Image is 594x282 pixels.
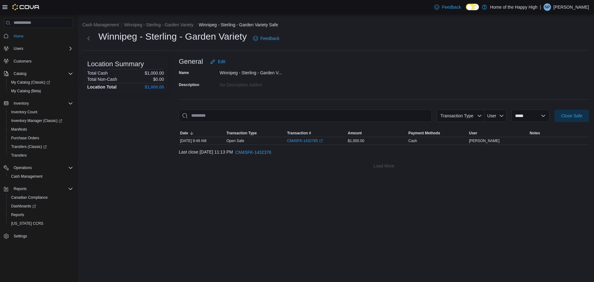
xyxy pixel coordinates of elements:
a: Home [11,33,26,40]
a: [US_STATE] CCRS [9,220,46,227]
button: Reports [6,210,75,219]
nav: An example of EuiBreadcrumbs [82,22,589,29]
button: Users [1,44,75,53]
a: Canadian Compliance [9,194,50,201]
span: My Catalog (Classic) [9,79,73,86]
span: Amount [348,131,362,136]
a: My Catalog (Beta) [9,87,44,95]
button: User [484,110,506,122]
button: Load More [179,160,589,172]
button: Date [179,129,225,137]
label: Name [179,70,189,75]
p: Home of the Happy High [490,3,537,11]
button: CM4SFK-1432376 [233,146,274,158]
img: Cova [12,4,40,10]
span: Dashboards [9,202,73,210]
button: [US_STATE] CCRS [6,219,75,228]
span: My Catalog (Classic) [11,80,50,85]
span: Manifests [9,126,73,133]
a: Transfers [9,152,29,159]
button: Operations [11,164,34,171]
span: Transfers [9,152,73,159]
h6: Total Non-Cash [87,77,117,82]
span: Catalog [11,70,73,77]
span: Inventory [14,101,29,106]
div: Nikki Patel [544,3,551,11]
button: Customers [1,57,75,66]
span: Customers [11,57,73,65]
span: Customers [14,59,32,64]
span: [US_STATE] CCRS [11,221,43,226]
a: Feedback [432,1,463,13]
span: Settings [14,234,27,239]
span: Transfers [11,153,27,158]
button: Transaction Type [225,129,286,137]
span: Transaction Type [440,113,473,118]
span: User [469,131,477,136]
span: Dashboards [11,204,36,209]
span: Transfers (Classic) [11,144,47,149]
a: Inventory Manager (Classic) [9,117,65,124]
span: Transaction # [287,131,311,136]
button: Cash Management [6,172,75,181]
span: Payment Methods [408,131,440,136]
span: Notes [530,131,540,136]
button: Catalog [11,70,29,77]
a: CM4SFK-1432785External link [287,138,323,143]
h6: Total Cash [87,71,108,76]
button: Edit [208,55,228,68]
p: $0.00 [153,77,164,82]
a: My Catalog (Classic) [6,78,75,87]
span: Transfers (Classic) [9,143,73,150]
span: Users [11,45,73,52]
button: Home [1,32,75,41]
span: Close Safe [561,113,582,119]
span: Settings [11,232,73,240]
span: Reports [9,211,73,219]
button: My Catalog (Beta) [6,87,75,95]
button: Manifests [6,125,75,134]
span: [PERSON_NAME] [469,138,500,143]
span: Reports [11,212,24,217]
button: Notes [528,129,589,137]
a: Settings [11,232,29,240]
a: Inventory Count [9,108,40,116]
button: Transfers [6,151,75,160]
span: Manifests [11,127,27,132]
a: Inventory Manager (Classic) [6,116,75,125]
a: Dashboards [6,202,75,210]
nav: Complex example [4,29,73,257]
h1: Winnipeg - Sterling - Garden Variety [98,30,247,43]
span: Purchase Orders [11,136,39,141]
p: | [540,3,541,11]
span: Catalog [14,71,26,76]
span: CM4SFK-1432376 [235,149,271,155]
span: Users [14,46,23,51]
button: Winnipeg - Sterling - Garden Variety [124,22,193,27]
span: Date [180,131,188,136]
button: Close Safe [554,110,589,122]
span: Load More [374,163,394,169]
span: Inventory Count [11,110,37,115]
div: Cash [408,138,417,143]
a: Manifests [9,126,29,133]
a: Dashboards [9,202,38,210]
button: Amount [346,129,407,137]
button: Users [11,45,26,52]
button: Canadian Compliance [6,193,75,202]
a: Customers [11,58,34,65]
span: Home [14,34,24,39]
button: User [468,129,528,137]
span: Cash Management [9,173,73,180]
div: [DATE] 9:49 AM [179,137,225,145]
a: Transfers (Classic) [9,143,49,150]
input: This is a search bar. As you type, the results lower in the page will automatically filter. [179,110,432,122]
a: Feedback [251,32,282,45]
h4: $1,000.00 [145,85,164,89]
span: Purchase Orders [9,134,73,142]
button: Transaction # [286,129,346,137]
div: No Description added [220,80,303,87]
p: [PERSON_NAME] [553,3,589,11]
h3: General [179,58,203,65]
div: Last close [DATE] 11:13 PM [179,146,589,158]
